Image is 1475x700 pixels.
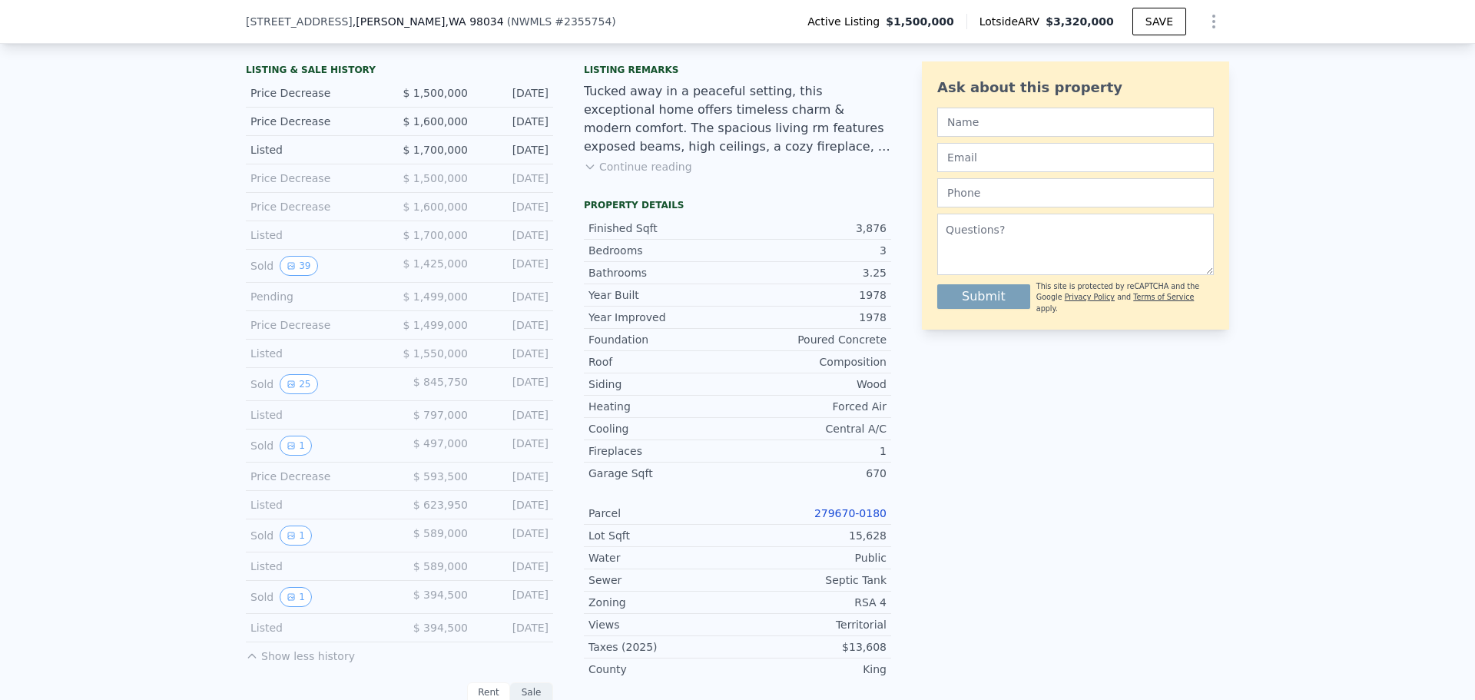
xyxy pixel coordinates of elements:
div: Bedrooms [588,243,737,258]
div: [DATE] [480,407,549,423]
div: Listing remarks [584,64,891,76]
div: Bathrooms [588,265,737,280]
div: Roof [588,354,737,370]
span: $ 394,500 [413,622,468,634]
div: Central A/C [737,421,887,436]
div: Sold [250,526,387,546]
div: 670 [737,466,887,481]
div: [DATE] [480,199,549,214]
div: This site is protected by reCAPTCHA and the Google and apply. [1036,281,1214,314]
button: Submit [937,284,1030,309]
span: NWMLS [511,15,552,28]
div: [DATE] [480,469,549,484]
div: Price Decrease [250,199,387,214]
span: $ 845,750 [413,376,468,388]
div: [DATE] [480,85,549,101]
div: RSA 4 [737,595,887,610]
div: Poured Concrete [737,332,887,347]
span: [STREET_ADDRESS] [246,14,353,29]
div: Price Decrease [250,114,387,129]
div: 1 [737,443,887,459]
button: View historical data [280,587,312,607]
div: Listed [250,142,387,158]
div: Listed [250,346,387,361]
span: $ 1,499,000 [403,290,468,303]
div: Listed [250,559,387,574]
button: View historical data [280,436,312,456]
div: [DATE] [480,526,549,546]
span: $ 497,000 [413,437,468,450]
input: Email [937,143,1214,172]
div: 3 [737,243,887,258]
div: Views [588,617,737,632]
button: SAVE [1132,8,1186,35]
div: Siding [588,377,737,392]
div: Listed [250,227,387,243]
div: [DATE] [480,114,549,129]
div: Listed [250,497,387,513]
span: $ 1,425,000 [403,257,468,270]
div: County [588,662,737,677]
span: $ 1,600,000 [403,201,468,213]
span: , WA 98034 [446,15,504,28]
div: Sold [250,374,387,394]
div: Year Built [588,287,737,303]
div: Sewer [588,572,737,588]
div: Year Improved [588,310,737,325]
div: [DATE] [480,587,549,607]
div: 15,628 [737,528,887,543]
div: [DATE] [480,436,549,456]
div: 3.25 [737,265,887,280]
span: $ 394,500 [413,589,468,601]
div: [DATE] [480,256,549,276]
div: [DATE] [480,620,549,635]
div: Foundation [588,332,737,347]
button: Show less history [246,642,355,664]
div: [DATE] [480,559,549,574]
div: Public [737,550,887,566]
button: View historical data [280,374,317,394]
div: Wood [737,377,887,392]
div: Ask about this property [937,77,1214,98]
div: Property details [584,199,891,211]
span: $ 623,950 [413,499,468,511]
div: Tucked away in a peaceful setting, this exceptional home offers timeless charm & modern comfort. ... [584,82,891,156]
span: $ 589,000 [413,560,468,572]
div: LISTING & SALE HISTORY [246,64,553,79]
input: Name [937,108,1214,137]
div: Composition [737,354,887,370]
span: , [PERSON_NAME] [353,14,504,29]
span: # 2355754 [555,15,612,28]
span: $ 1,550,000 [403,347,468,360]
div: Cooling [588,421,737,436]
div: Price Decrease [250,85,387,101]
div: Price Decrease [250,317,387,333]
div: Fireplaces [588,443,737,459]
div: Forced Air [737,399,887,414]
button: Continue reading [584,159,692,174]
div: Price Decrease [250,469,387,484]
div: ( ) [507,14,616,29]
div: Sold [250,436,387,456]
div: King [737,662,887,677]
div: 1978 [737,310,887,325]
span: $ 1,600,000 [403,115,468,128]
span: Lotside ARV [979,14,1046,29]
span: $3,320,000 [1046,15,1114,28]
div: [DATE] [480,497,549,513]
span: $ 797,000 [413,409,468,421]
div: [DATE] [480,374,549,394]
span: $ 1,500,000 [403,87,468,99]
div: Listed [250,620,387,635]
div: Finished Sqft [588,221,737,236]
a: Privacy Policy [1065,293,1115,301]
a: Terms of Service [1133,293,1194,301]
div: Water [588,550,737,566]
div: 3,876 [737,221,887,236]
div: Price Decrease [250,171,387,186]
div: Garage Sqft [588,466,737,481]
span: $ 1,499,000 [403,319,468,331]
button: View historical data [280,256,317,276]
button: Show Options [1198,6,1229,37]
span: $ 589,000 [413,527,468,539]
